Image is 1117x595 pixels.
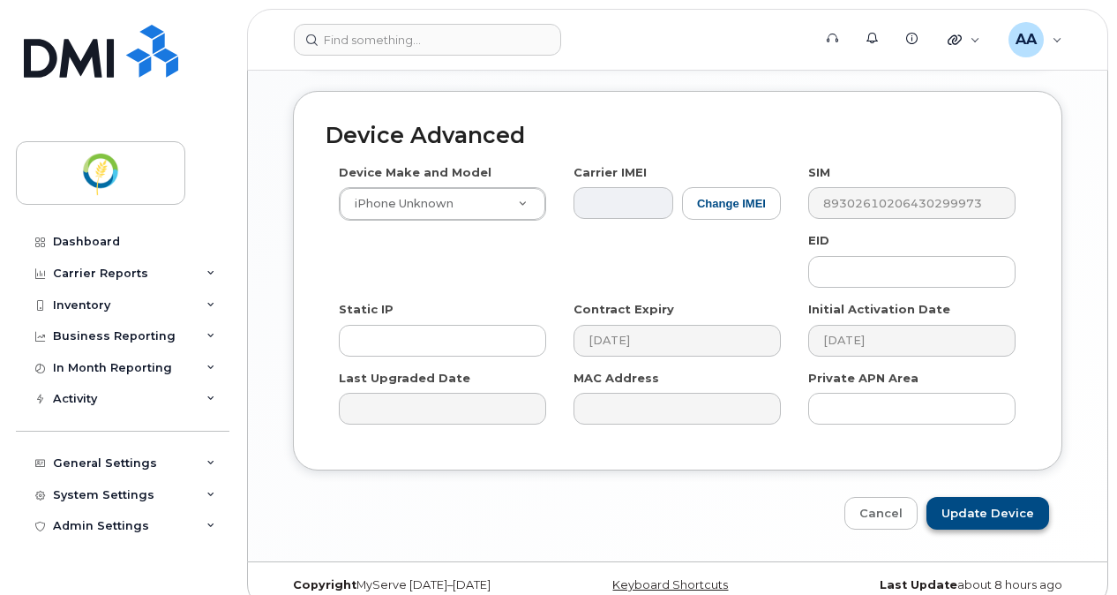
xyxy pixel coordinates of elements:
label: Last Upgraded Date [339,370,470,387]
label: Initial Activation Date [808,301,950,318]
label: Carrier IMEI [573,164,647,181]
div: Angeles, Armilyn [996,22,1075,57]
input: Update Device [926,497,1049,530]
label: Contract Expiry [573,301,674,318]
h2: Device Advanced [326,124,1030,148]
strong: Copyright [293,578,356,591]
a: Cancel [844,497,918,530]
a: iPhone Unknown [340,188,545,220]
label: MAC Address [573,370,659,387]
input: Find something... [294,24,561,56]
label: Private APN Area [808,370,918,387]
div: Quicklinks [935,22,993,57]
div: about 8 hours ago [810,578,1076,592]
span: iPhone Unknown [344,196,454,212]
label: SIM [808,164,830,181]
div: MyServe [DATE]–[DATE] [280,578,545,592]
label: EID [808,232,829,249]
button: Change IMEI [682,187,781,220]
a: Keyboard Shortcuts [612,578,728,591]
label: Device Make and Model [339,164,491,181]
span: AA [1016,29,1037,50]
strong: Last Update [880,578,957,591]
label: Static IP [339,301,394,318]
